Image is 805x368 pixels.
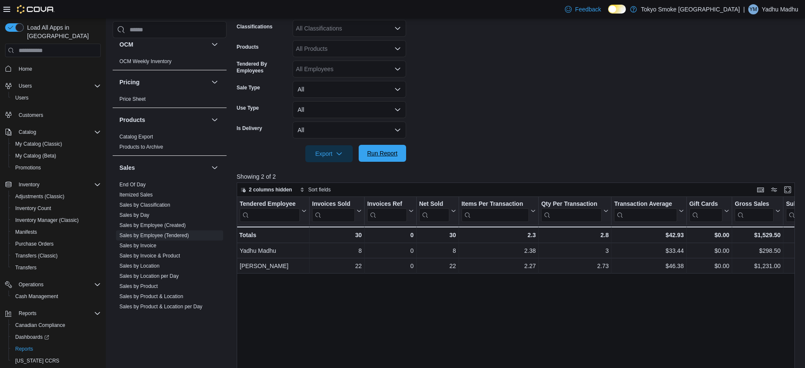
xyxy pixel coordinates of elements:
button: Sort fields [296,185,334,195]
span: My Catalog (Beta) [12,151,101,161]
span: Itemized Sales [119,191,153,198]
span: Inventory [15,180,101,190]
div: 2.8 [541,230,609,240]
button: Open list of options [394,25,401,32]
img: Cova [17,5,55,14]
div: Qty Per Transaction [541,200,602,222]
span: Inventory Count [12,203,101,213]
div: Gross Sales [735,200,774,222]
span: Canadian Compliance [15,322,65,329]
span: Catalog Export [119,133,153,140]
button: Items Per Transaction [461,200,536,222]
button: Products [210,115,220,125]
a: Transfers [12,263,40,273]
span: Reports [12,344,101,354]
span: Users [19,83,32,89]
div: $298.50 [735,246,780,256]
label: Classifications [237,23,273,30]
div: 2.38 [462,246,536,256]
div: 2.3 [461,230,536,240]
div: 0 [367,261,413,271]
span: Run Report [367,149,398,158]
div: 2.73 [541,261,609,271]
button: Inventory [2,179,104,191]
a: Sales by Day [119,212,149,218]
button: All [293,81,406,98]
button: All [293,101,406,118]
button: Pricing [210,77,220,87]
span: Load All Apps in [GEOGRAPHIC_DATA] [24,23,101,40]
div: 8 [419,246,456,256]
div: 0 [367,230,413,240]
button: Transaction Average [614,200,683,222]
button: Invoices Ref [367,200,413,222]
button: 2 columns hidden [237,185,296,195]
label: Use Type [237,105,259,111]
a: Sales by Product & Location per Day [119,304,202,310]
a: Cash Management [12,291,61,302]
span: End Of Day [119,181,146,188]
span: Transfers (Classic) [12,251,101,261]
button: Sales [210,163,220,173]
div: Invoices Ref [367,200,407,208]
span: Inventory Manager (Classic) [12,215,101,225]
span: Catalog [15,127,101,137]
a: Sales by Location [119,263,160,269]
a: Inventory Manager (Classic) [12,215,82,225]
button: OCM [119,40,208,49]
div: Invoices Sold [312,200,355,222]
span: Sales by Product & Location per Day [119,303,202,310]
button: Cash Management [8,291,104,302]
div: Qty Per Transaction [541,200,602,208]
button: Reports [15,308,40,318]
div: [PERSON_NAME] [240,261,307,271]
span: Transfers [15,264,36,271]
span: 2 columns hidden [249,186,292,193]
button: Export [305,145,353,162]
span: My Catalog (Classic) [12,139,101,149]
div: $1,231.00 [735,261,780,271]
a: Canadian Compliance [12,320,69,330]
span: Cash Management [12,291,101,302]
div: Items Per Transaction [461,200,529,222]
div: 22 [419,261,456,271]
h3: Pricing [119,78,139,86]
h3: OCM [119,40,133,49]
div: Gross Sales [735,200,774,208]
button: Manifests [8,226,104,238]
div: $33.44 [614,246,683,256]
button: Inventory Count [8,202,104,214]
div: Net Sold [419,200,449,208]
span: YM [750,4,757,14]
div: $42.93 [614,230,683,240]
div: 30 [312,230,362,240]
span: Inventory Count [15,205,51,212]
p: Tokyo Smoke [GEOGRAPHIC_DATA] [641,4,740,14]
div: 30 [419,230,456,240]
span: Sales by Invoice [119,242,156,249]
a: My Catalog (Classic) [12,139,66,149]
span: My Catalog (Classic) [15,141,62,147]
button: Transfers (Classic) [8,250,104,262]
div: $0.00 [689,261,729,271]
button: Operations [2,279,104,291]
div: OCM [113,56,227,70]
div: $0.00 [689,246,729,256]
p: Showing 2 of 2 [237,172,801,181]
span: Customers [19,112,43,119]
span: Operations [15,279,101,290]
a: Price Sheet [119,96,146,102]
span: Reports [15,346,33,352]
span: Export [310,145,348,162]
span: Dashboards [12,332,101,342]
span: Dashboards [15,334,49,340]
span: Purchase Orders [15,241,54,247]
span: Reports [15,308,101,318]
button: Gift Cards [689,200,729,222]
button: Tendered Employee [240,200,307,222]
a: Dashboards [8,331,104,343]
span: Inventory Manager (Classic) [15,217,79,224]
button: Users [15,81,35,91]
